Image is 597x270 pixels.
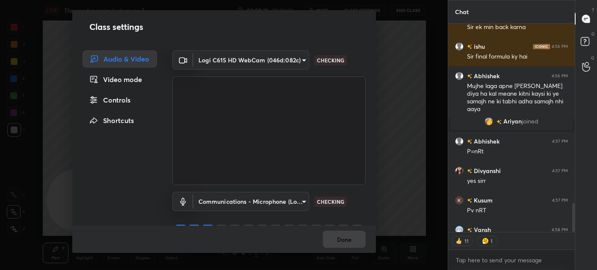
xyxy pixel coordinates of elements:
h6: Abhishek [472,71,499,80]
p: Chat [448,0,476,23]
div: 4:57 PM [552,168,568,173]
h2: Class settings [89,21,143,33]
p: CHECKING [317,198,344,205]
div: Pv nRT [467,206,568,215]
p: D [591,31,594,37]
img: no-rating-badge.077c3623.svg [467,228,472,232]
div: Controls [83,91,157,109]
p: CHECKING [317,56,344,64]
img: no-rating-badge.077c3623.svg [467,169,472,173]
img: no-rating-badge.077c3623.svg [497,120,502,124]
img: 171e8f4d9d7042c38f1bfb7addfb683f.jpg [455,167,464,175]
div: 1 [490,238,493,244]
img: no-rating-badge.077c3623.svg [467,74,472,79]
div: Logi C615 HD WebCam (046d:082c) [193,50,309,70]
div: Video mode [83,71,157,88]
img: no-rating-badge.077c3623.svg [467,44,472,49]
div: Audio & Video [83,50,157,67]
p: T [592,7,594,13]
img: iconic-dark.1390631f.png [533,44,550,49]
h6: Abhishek [472,137,499,146]
div: 4:56 PM [552,73,568,79]
h6: Divyanshi [472,166,501,175]
img: 3b13aaad868f4687a38ea37b9b2a1e49.jpg [485,117,493,126]
img: default.png [455,72,464,80]
img: default.png [455,137,464,146]
h6: Kusum [472,196,493,205]
div: yes sirr [467,177,568,185]
img: thinking_face.png [481,237,490,245]
div: Mujhe laga apne [PERSON_NAME] diya ha kal meane kitni kaysi ki ye samajh ne ki tabhi adha samajh ... [467,82,568,114]
div: P=nRt [467,147,568,156]
div: Shortcuts [83,112,157,129]
div: Sir ek min back karna [467,23,568,32]
div: grid [448,23,575,232]
span: joined [522,118,538,125]
div: Sir final formula ky hai [467,53,568,61]
h6: ishu [472,42,485,51]
div: 4:57 PM [552,139,568,144]
p: G [591,55,594,61]
img: default.png [455,42,464,51]
div: 4:56 PM [552,44,568,49]
span: Ariyan [503,118,522,125]
div: 4:57 PM [552,198,568,203]
img: 1aada07e58a342c68ab3e05b4550dc01.jpg [455,226,464,234]
h6: Vansh [472,225,491,234]
div: Logi C615 HD WebCam (046d:082c) [193,192,309,211]
div: 4:58 PM [552,227,568,232]
img: no-rating-badge.077c3623.svg [467,139,472,144]
img: 3 [455,196,464,205]
img: no-rating-badge.077c3623.svg [467,198,472,203]
img: thumbs_up.png [455,237,463,245]
div: 11 [463,238,470,244]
